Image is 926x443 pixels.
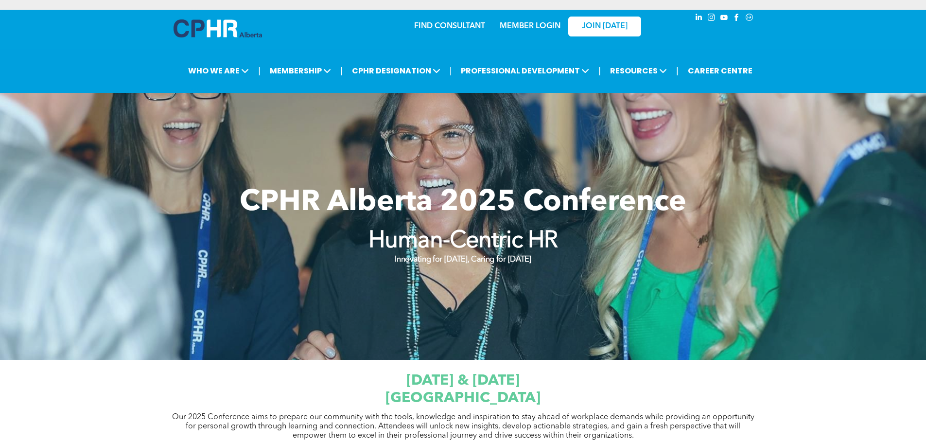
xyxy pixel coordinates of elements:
span: JOIN [DATE] [582,22,628,31]
span: PROFESSIONAL DEVELOPMENT [458,62,592,80]
li: | [598,61,601,81]
span: [GEOGRAPHIC_DATA] [385,391,541,406]
li: | [676,61,679,81]
li: | [450,61,452,81]
span: MEMBERSHIP [267,62,334,80]
strong: Human-Centric HR [368,230,558,253]
li: | [258,61,261,81]
a: facebook [732,12,742,25]
span: CPHR Alberta 2025 Conference [240,188,686,217]
span: WHO WE ARE [185,62,252,80]
li: | [340,61,343,81]
a: linkedin [694,12,704,25]
a: youtube [719,12,730,25]
a: FIND CONSULTANT [414,22,485,30]
a: instagram [706,12,717,25]
a: MEMBER LOGIN [500,22,560,30]
img: A blue and white logo for cp alberta [174,19,262,37]
a: CAREER CENTRE [685,62,755,80]
span: Our 2025 Conference aims to prepare our community with the tools, knowledge and inspiration to st... [172,413,754,440]
a: JOIN [DATE] [568,17,641,36]
a: Social network [744,12,755,25]
strong: Innovating for [DATE], Caring for [DATE] [395,256,531,264]
span: CPHR DESIGNATION [349,62,443,80]
span: RESOURCES [607,62,670,80]
span: [DATE] & [DATE] [406,373,520,388]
